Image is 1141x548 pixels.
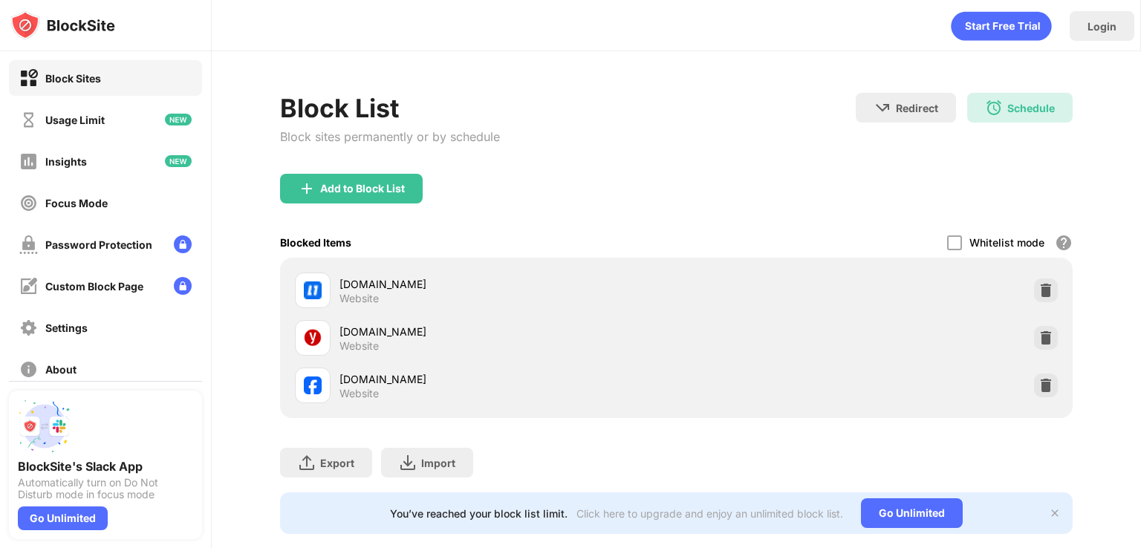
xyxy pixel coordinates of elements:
div: BlockSite's Slack App [18,459,193,474]
div: Click here to upgrade and enjoy an unlimited block list. [576,507,843,520]
img: insights-off.svg [19,152,38,171]
img: logo-blocksite.svg [10,10,115,40]
div: Export [320,457,354,469]
img: block-on.svg [19,69,38,88]
div: Go Unlimited [861,498,963,528]
div: Focus Mode [45,197,108,209]
div: Whitelist mode [969,236,1044,249]
div: Block sites permanently or by schedule [280,129,500,144]
div: animation [951,11,1052,41]
div: Website [339,387,379,400]
img: lock-menu.svg [174,235,192,253]
div: [DOMAIN_NAME] [339,276,676,292]
div: You’ve reached your block list limit. [390,507,568,520]
img: favicons [304,281,322,299]
div: Automatically turn on Do Not Disturb mode in focus mode [18,477,193,500]
div: Settings [45,322,88,334]
img: new-icon.svg [165,114,192,125]
div: Go Unlimited [18,506,108,530]
img: about-off.svg [19,360,38,379]
div: Redirect [896,102,938,114]
div: [DOMAIN_NAME] [339,324,676,339]
div: Password Protection [45,238,152,251]
div: Block Sites [45,72,101,85]
img: favicons [304,376,322,394]
img: time-usage-off.svg [19,111,38,129]
div: Login [1088,20,1116,33]
img: customize-block-page-off.svg [19,277,38,296]
div: Website [339,292,379,305]
img: settings-off.svg [19,319,38,337]
div: Blocked Items [280,236,351,249]
img: favicons [304,329,322,347]
div: Website [339,339,379,353]
img: password-protection-off.svg [19,235,38,254]
div: Insights [45,155,87,168]
img: x-button.svg [1049,507,1061,519]
img: push-slack.svg [18,399,71,453]
img: focus-off.svg [19,194,38,212]
div: Custom Block Page [45,280,143,293]
div: Add to Block List [320,183,405,195]
div: About [45,363,77,376]
div: Schedule [1007,102,1055,114]
img: new-icon.svg [165,155,192,167]
div: [DOMAIN_NAME] [339,371,676,387]
img: lock-menu.svg [174,277,192,295]
div: Import [421,457,455,469]
div: Block List [280,93,500,123]
div: Usage Limit [45,114,105,126]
